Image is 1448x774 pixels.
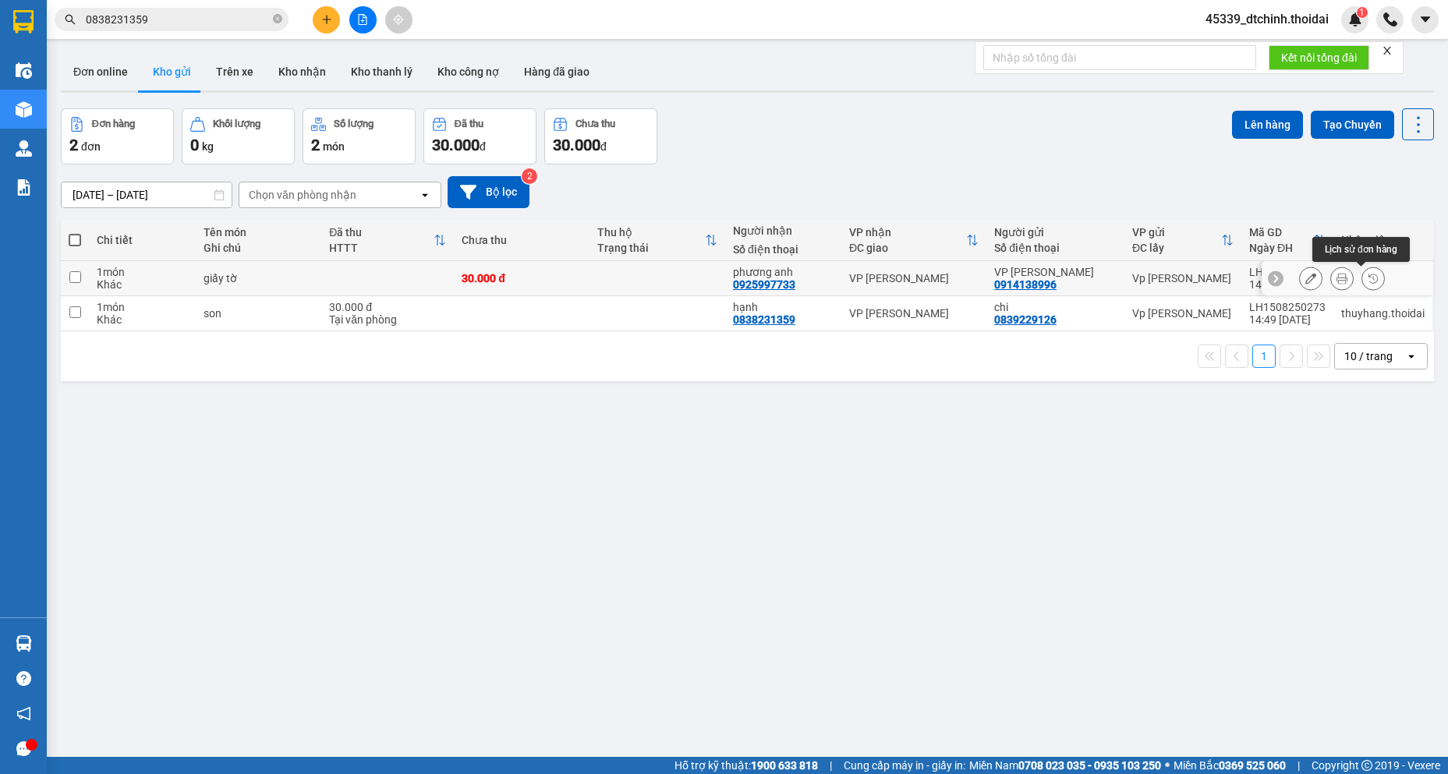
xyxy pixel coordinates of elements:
[69,136,78,154] span: 2
[1418,12,1432,27] span: caret-down
[1174,757,1286,774] span: Miền Bắc
[16,671,31,686] span: question-circle
[575,118,615,129] div: Chưa thu
[13,10,34,34] img: logo-vxr
[841,220,986,261] th: Toggle SortBy
[849,307,979,320] div: VP [PERSON_NAME]
[849,226,966,239] div: VP nhận
[1249,226,1313,239] div: Mã GD
[321,220,454,261] th: Toggle SortBy
[480,140,486,153] span: đ
[1124,220,1241,261] th: Toggle SortBy
[338,53,425,90] button: Kho thanh lý
[553,136,600,154] span: 30.000
[733,266,834,278] div: phương anh
[1312,237,1410,262] div: Lịch sử đơn hàng
[65,14,76,25] span: search
[97,278,188,291] div: Khác
[1252,345,1276,368] button: 1
[733,278,795,291] div: 0925997733
[425,53,512,90] button: Kho công nợ
[1132,242,1221,254] div: ĐC lấy
[92,118,135,129] div: Đơn hàng
[313,6,340,34] button: plus
[751,759,818,772] strong: 1900 633 818
[97,313,188,326] div: Khác
[423,108,536,164] button: Đã thu30.000đ
[969,757,1161,774] span: Miền Nam
[97,234,188,246] div: Chi tiết
[522,168,537,184] sup: 2
[1383,12,1397,27] img: phone-icon
[61,108,174,164] button: Đơn hàng2đơn
[830,757,832,774] span: |
[600,140,607,153] span: đ
[432,136,480,154] span: 30.000
[329,226,434,239] div: Đã thu
[1018,759,1161,772] strong: 0708 023 035 - 0935 103 250
[733,224,834,237] div: Người nhận
[204,272,314,285] div: giấy tờ
[1132,307,1234,320] div: Vp [PERSON_NAME]
[1269,45,1369,70] button: Kết nối tổng đài
[334,118,374,129] div: Số lượng
[1249,278,1326,291] div: 14:55 [DATE]
[462,272,582,285] div: 30.000 đ
[81,140,101,153] span: đơn
[140,53,204,90] button: Kho gửi
[849,242,966,254] div: ĐC giao
[994,313,1057,326] div: 0839229126
[544,108,657,164] button: Chưa thu30.000đ
[16,179,32,196] img: solution-icon
[1341,234,1425,246] div: Nhân viên
[385,6,412,34] button: aim
[1344,348,1393,364] div: 10 / trang
[323,140,345,153] span: món
[321,14,332,25] span: plus
[994,226,1117,239] div: Người gửi
[97,301,188,313] div: 1 món
[86,11,270,28] input: Tìm tên, số ĐT hoặc mã đơn
[994,301,1117,313] div: chi
[597,242,705,254] div: Trạng thái
[1361,760,1372,771] span: copyright
[733,301,834,313] div: hạnh
[16,741,31,756] span: message
[97,266,188,278] div: 1 món
[349,6,377,34] button: file-add
[357,14,368,25] span: file-add
[994,242,1117,254] div: Số điện thoại
[1249,266,1326,278] div: LH1508250274
[1241,220,1333,261] th: Toggle SortBy
[1299,267,1322,290] div: Sửa đơn hàng
[204,53,266,90] button: Trên xe
[1298,757,1300,774] span: |
[1411,6,1439,34] button: caret-down
[329,301,446,313] div: 30.000 đ
[1193,9,1341,29] span: 45339_dtchinh.thoidai
[674,757,818,774] span: Hỗ trợ kỹ thuật:
[1359,7,1365,18] span: 1
[1382,45,1393,56] span: close
[448,176,529,208] button: Bộ lọc
[1249,242,1313,254] div: Ngày ĐH
[512,53,602,90] button: Hàng đã giao
[1249,301,1326,313] div: LH1508250273
[994,278,1057,291] div: 0914138996
[1348,12,1362,27] img: icon-new-feature
[1219,759,1286,772] strong: 0369 525 060
[16,635,32,652] img: warehouse-icon
[16,101,32,118] img: warehouse-icon
[849,272,979,285] div: VP [PERSON_NAME]
[16,706,31,721] span: notification
[62,182,232,207] input: Select a date range.
[202,140,214,153] span: kg
[61,53,140,90] button: Đơn online
[213,118,260,129] div: Khối lượng
[1249,313,1326,326] div: 14:49 [DATE]
[190,136,199,154] span: 0
[733,243,834,256] div: Số điện thoại
[1405,350,1418,362] svg: open
[1311,111,1394,139] button: Tạo Chuyến
[311,136,320,154] span: 2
